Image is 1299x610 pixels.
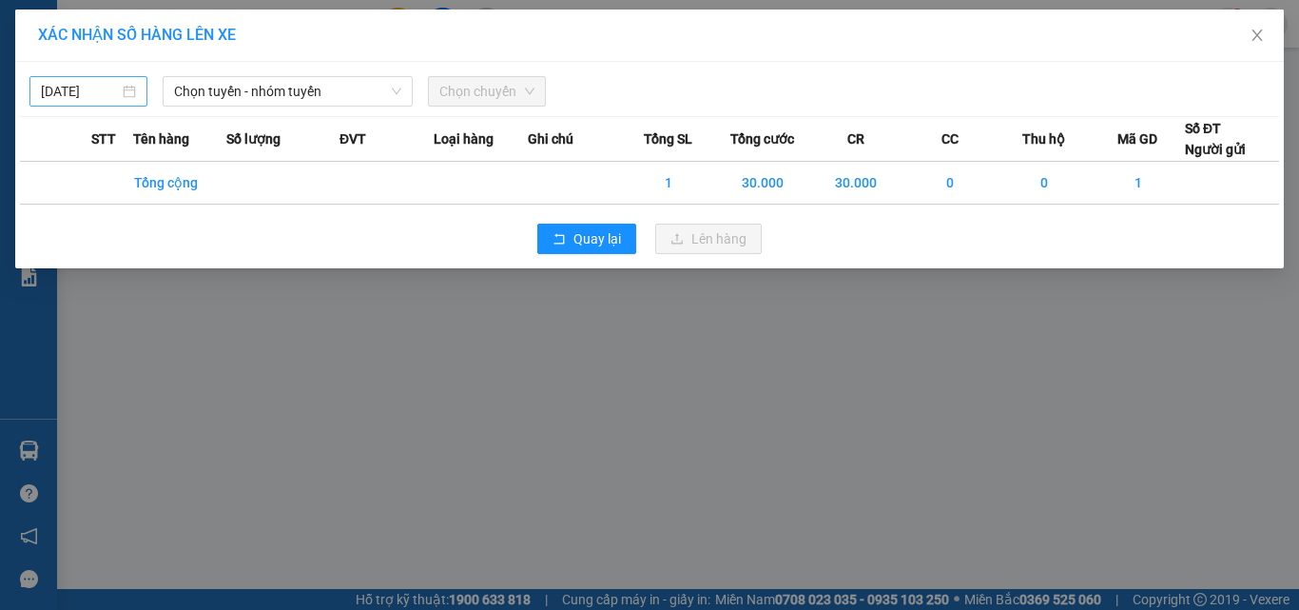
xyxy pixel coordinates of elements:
button: rollbackQuay lại [537,224,636,254]
td: 1 [1091,162,1185,205]
td: 1 [621,162,715,205]
span: Chọn chuyến [439,77,534,106]
span: close [1250,28,1265,43]
input: 14/10/2025 [41,81,119,102]
span: Loại hàng [434,128,494,149]
span: Thu hộ [1022,128,1065,149]
td: 30.000 [715,162,809,205]
span: CR [847,128,864,149]
span: Quay lại [573,228,621,249]
button: uploadLên hàng [655,224,762,254]
td: 0 [903,162,998,205]
span: rollback [553,232,566,247]
span: Tên hàng [133,128,189,149]
td: 30.000 [809,162,903,205]
span: down [391,86,402,97]
span: Số lượng [226,128,281,149]
span: XÁC NHẬN SỐ HÀNG LÊN XE [38,26,236,44]
span: Ghi chú [528,128,573,149]
strong: Hotline : 0889 23 23 23 [200,80,323,94]
span: Tổng SL [644,128,692,149]
span: STT [91,128,116,149]
span: Mã GD [1117,128,1157,149]
span: Tổng cước [730,128,794,149]
span: Chọn tuyến - nhóm tuyến [174,77,401,106]
span: CC [941,128,959,149]
td: Tổng cộng [133,162,227,205]
strong: CÔNG TY TNHH VĨNH QUANG [132,32,391,52]
strong: : [DOMAIN_NAME] [177,98,345,116]
img: logo [17,30,107,119]
span: Website [177,101,222,115]
span: ĐVT [339,128,366,149]
td: 0 [998,162,1092,205]
strong: PHIẾU GỬI HÀNG [184,56,339,76]
div: Số ĐT Người gửi [1185,118,1246,160]
button: Close [1231,10,1284,63]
